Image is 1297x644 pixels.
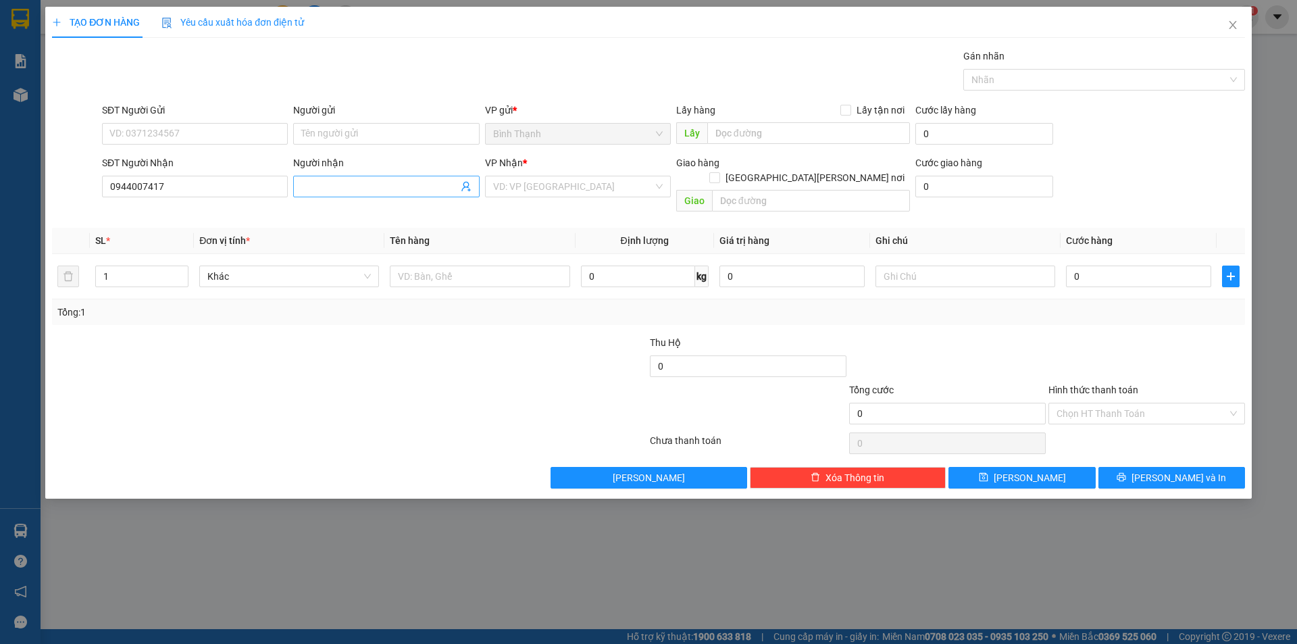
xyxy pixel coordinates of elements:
span: plus [52,18,61,27]
button: delete [57,266,79,287]
span: Thu Hộ [650,337,681,348]
span: save [979,472,988,483]
span: kg [695,266,709,287]
img: icon [161,18,172,28]
span: Định lượng [621,235,669,246]
span: Lấy hàng [676,105,715,116]
input: 0 [719,266,865,287]
button: deleteXóa Thông tin [750,467,946,489]
span: Giao hàng [676,157,719,168]
label: Cước lấy hàng [915,105,976,116]
span: Lấy tận nơi [851,103,910,118]
label: Cước giao hàng [915,157,982,168]
span: delete [811,472,820,483]
span: user-add [461,181,472,192]
button: [PERSON_NAME] [551,467,747,489]
div: Người gửi [293,103,479,118]
button: plus [1222,266,1240,287]
th: Ghi chú [870,228,1061,254]
span: plus [1223,271,1239,282]
span: Tổng cước [849,385,894,395]
span: Đơn vị tính [199,235,250,246]
label: Hình thức thanh toán [1048,385,1138,395]
input: Dọc đường [712,190,910,212]
div: SĐT Người Gửi [102,103,288,118]
span: Yêu cầu xuất hóa đơn điện tử [161,17,304,28]
input: Cước lấy hàng [915,123,1053,145]
span: Bình Thạnh [493,124,663,144]
input: VD: Bàn, Ghế [390,266,569,287]
div: Tổng: 1 [57,305,501,320]
span: SL [95,235,106,246]
span: close [1227,20,1238,30]
input: Dọc đường [707,122,910,144]
span: TẠO ĐƠN HÀNG [52,17,140,28]
span: [PERSON_NAME] [994,470,1066,485]
span: Khác [207,266,371,287]
span: Giá trị hàng [719,235,769,246]
span: Tên hàng [390,235,430,246]
div: Chưa thanh toán [648,433,848,457]
span: [PERSON_NAME] [613,470,685,485]
div: SĐT Người Nhận [102,155,288,170]
span: [GEOGRAPHIC_DATA][PERSON_NAME] nơi [720,170,910,185]
input: Ghi Chú [875,266,1055,287]
label: Gán nhãn [963,51,1004,61]
span: Cước hàng [1066,235,1113,246]
span: Xóa Thông tin [825,470,884,485]
div: VP gửi [485,103,671,118]
button: Close [1214,7,1252,45]
span: Giao [676,190,712,212]
div: Người nhận [293,155,479,170]
button: save[PERSON_NAME] [948,467,1095,489]
button: printer[PERSON_NAME] và In [1098,467,1245,489]
input: Cước giao hàng [915,176,1053,197]
span: [PERSON_NAME] và In [1131,470,1226,485]
span: Lấy [676,122,707,144]
span: printer [1117,472,1126,483]
span: VP Nhận [485,157,523,168]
